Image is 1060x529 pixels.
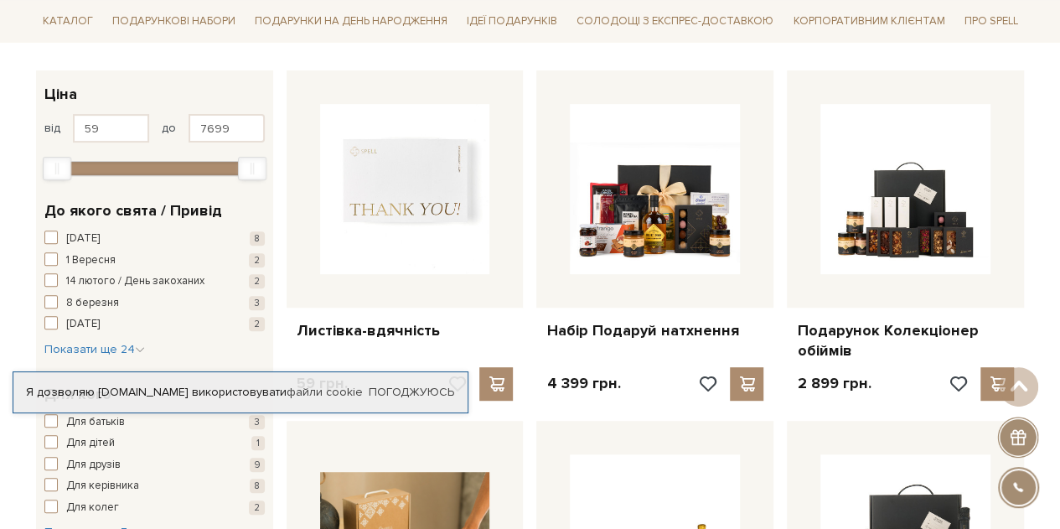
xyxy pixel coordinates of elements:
a: Про Spell [957,8,1024,34]
a: Корпоративним клієнтам [786,8,951,34]
div: Я дозволяю [DOMAIN_NAME] використовувати [13,385,468,400]
img: Листівка-вдячність [320,104,490,274]
span: Для батьків [66,414,125,431]
a: Листівка-вдячність [297,321,514,340]
span: До якого свята / Привід [44,200,222,222]
span: від [44,121,60,136]
input: Ціна [189,114,265,143]
button: Для друзів 9 [44,457,265,474]
a: Солодощі з експрес-доставкою [570,7,780,35]
button: Для колег 2 [44,500,265,516]
div: Max [238,157,266,180]
button: [DATE] 8 [44,231,265,247]
span: 8 [250,231,265,246]
a: Погоджуюсь [369,385,454,400]
button: Показати ще 24 [44,341,145,358]
span: 2 [249,274,265,288]
button: 8 березня 3 [44,295,265,312]
span: Для керівника [66,478,139,495]
button: 14 лютого / День закоханих 2 [44,273,265,290]
span: [DATE] [66,316,100,333]
button: Для батьків 3 [44,414,265,431]
span: 2 [249,500,265,515]
span: Ціна [44,83,77,106]
a: Подарункові набори [106,8,242,34]
p: 2 899 грн. [797,374,871,393]
a: Подарунки на День народження [248,8,454,34]
span: 14 лютого / День закоханих [66,273,204,290]
a: файли cookie [287,385,363,399]
span: 8 березня [66,295,119,312]
span: Показати ще 24 [44,342,145,356]
span: 8 [250,479,265,493]
a: Ідеї подарунків [460,8,564,34]
button: [DATE] 2 [44,316,265,333]
span: 2 [249,253,265,267]
button: Для керівника 8 [44,478,265,495]
span: Для колег [66,500,119,516]
span: 9 [250,458,265,472]
p: 4 399 грн. [546,374,620,393]
a: Набір Подаруй натхнення [546,321,763,340]
span: 3 [249,415,265,429]
span: 1 [251,436,265,450]
div: Min [43,157,71,180]
span: Для друзів [66,457,121,474]
span: 2 [249,317,265,331]
span: 3 [249,296,265,310]
input: Ціна [73,114,149,143]
button: Для дітей 1 [44,435,265,452]
span: 1 Вересня [66,252,116,269]
span: [DATE] [66,231,100,247]
span: Для дітей [66,435,115,452]
span: до [162,121,176,136]
a: Подарунок Колекціонер обіймів [797,321,1014,360]
button: 1 Вересня 2 [44,252,265,269]
a: Каталог [36,8,100,34]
